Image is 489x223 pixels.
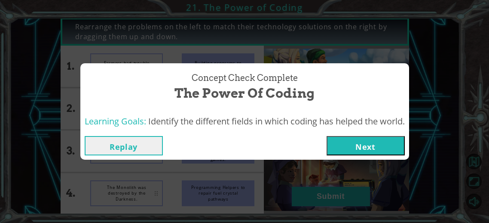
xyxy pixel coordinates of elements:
button: Replay [85,136,163,155]
span: Concept Check Complete [192,72,298,84]
span: The Power of Coding [174,84,315,102]
button: Next [327,136,405,155]
span: Identify the different fields in which coding has helped the world. [148,115,405,127]
span: Learning Goals: [85,115,146,127]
